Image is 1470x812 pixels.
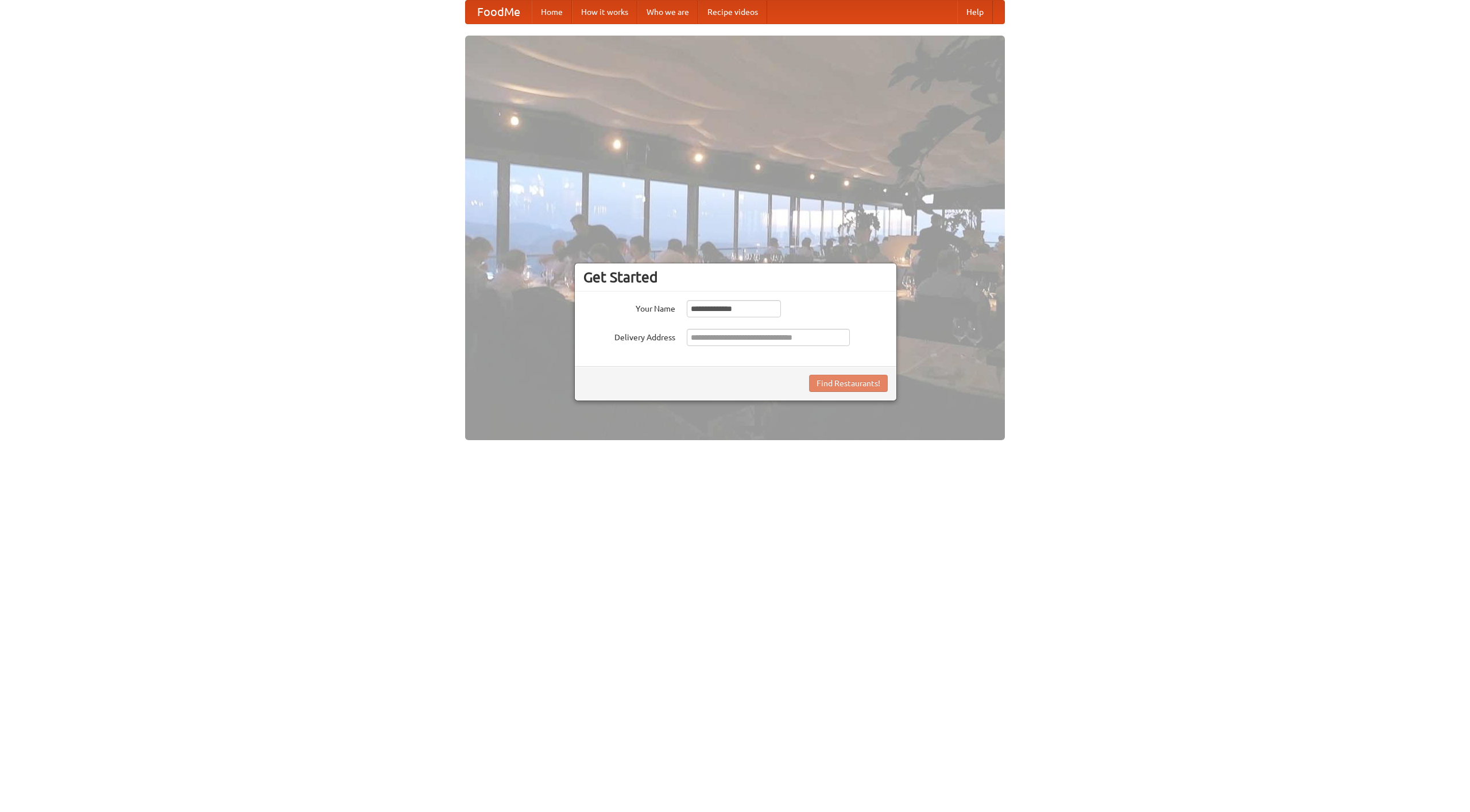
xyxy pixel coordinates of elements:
a: Help [957,1,993,24]
a: Home [532,1,572,24]
a: How it works [572,1,637,24]
button: Find Restaurants! [809,375,888,392]
a: Recipe videos [698,1,767,24]
label: Delivery Address [583,329,675,343]
h3: Get Started [583,269,888,286]
label: Your Name [583,300,675,314]
a: FoodMe [466,1,532,24]
a: Who we are [637,1,698,24]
